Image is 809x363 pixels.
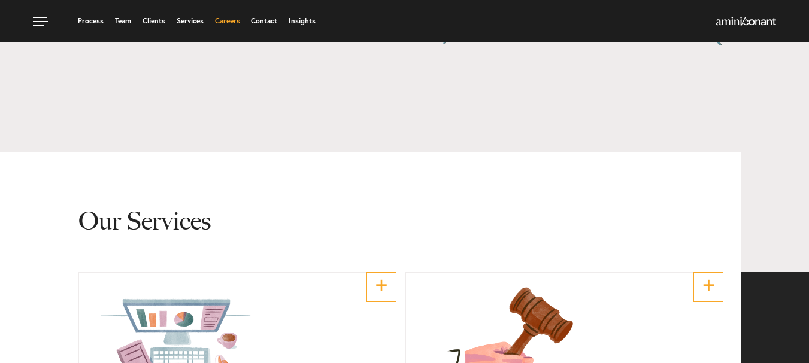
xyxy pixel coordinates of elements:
[289,17,316,25] a: Insights
[251,17,277,25] a: Contact
[366,272,396,302] a: +
[78,17,104,25] a: Process
[78,152,724,272] h2: Our Services
[716,17,776,26] img: Amini & Conant
[115,17,131,25] a: Team
[215,17,240,25] a: Careers
[177,17,204,25] a: Services
[716,17,776,27] a: Home
[693,272,723,302] a: +
[143,17,165,25] a: Clients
